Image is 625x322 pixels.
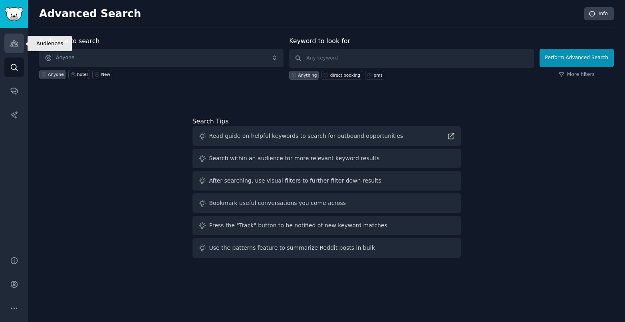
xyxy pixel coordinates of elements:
[209,132,403,140] div: Read guide on helpful keywords to search for outbound opportunities
[584,7,614,21] a: Info
[289,37,350,45] label: Keyword to look for
[5,7,23,21] img: GummySearch logo
[92,70,112,79] a: New
[39,8,580,20] h2: Advanced Search
[101,72,110,77] div: New
[209,154,380,163] div: Search within an audience for more relevant keyword results
[540,49,614,67] button: Perform Advanced Search
[209,244,375,252] div: Use the patterns feature to summarize Reddit posts in bulk
[209,177,381,185] div: After searching, use visual filters to further filter down results
[289,49,534,68] input: Any keyword
[559,71,595,78] a: More filters
[209,199,346,207] div: Bookmark useful conversations you come across
[39,49,284,67] button: Anyone
[330,72,360,78] div: direct booking
[298,72,317,78] div: Anything
[192,117,229,125] label: Search Tips
[374,72,383,78] div: pms
[48,72,64,77] div: Anyone
[209,221,387,230] div: Press the "Track" button to be notified of new keyword matches
[77,72,88,77] div: hotel
[39,37,99,45] label: Audience to search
